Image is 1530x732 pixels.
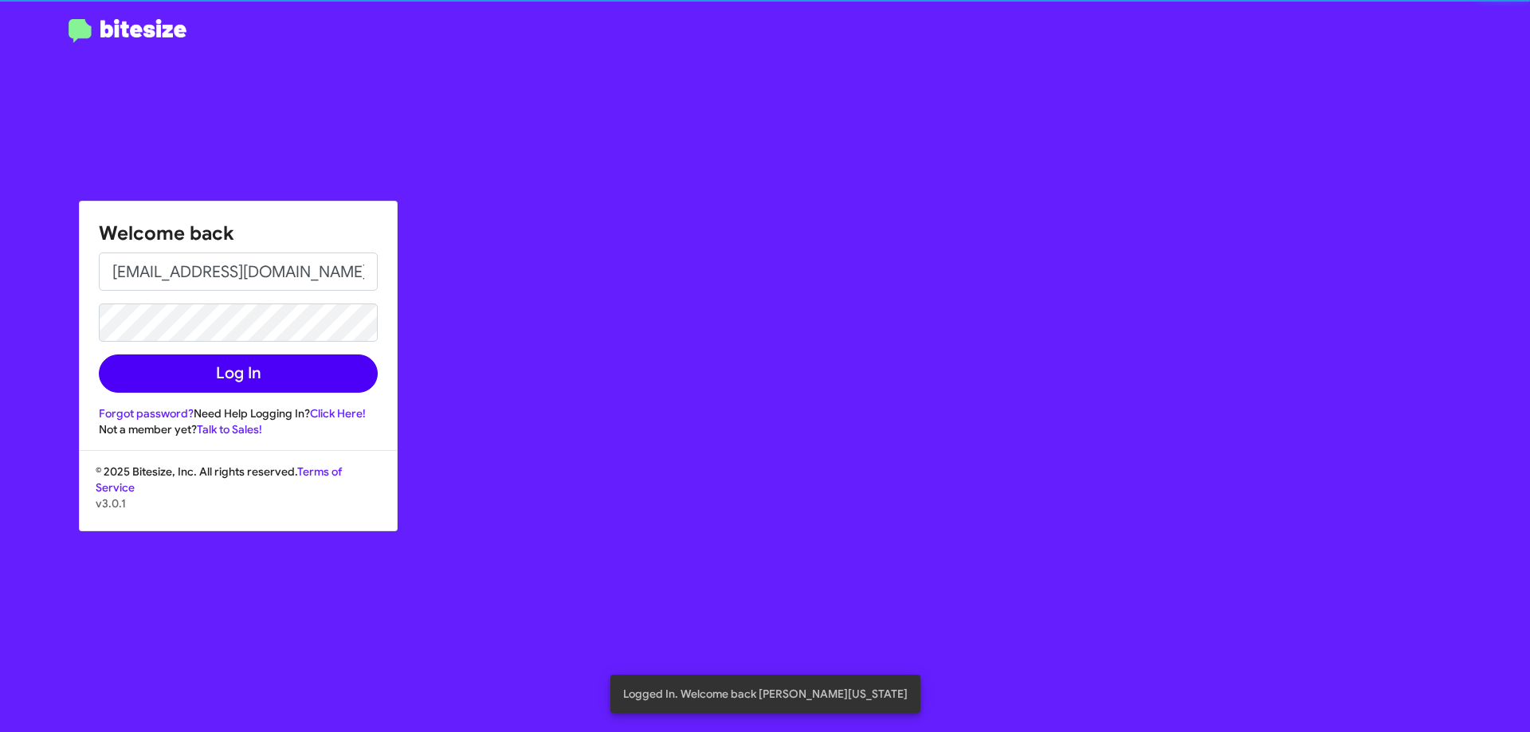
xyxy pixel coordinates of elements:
[99,252,378,291] input: Email address
[99,406,194,421] a: Forgot password?
[99,354,378,393] button: Log In
[197,422,262,436] a: Talk to Sales!
[623,686,908,702] span: Logged In. Welcome back [PERSON_NAME][US_STATE]
[96,495,381,511] p: v3.0.1
[310,406,366,421] a: Click Here!
[99,221,378,246] h1: Welcome back
[99,405,378,421] div: Need Help Logging In?
[99,421,378,437] div: Not a member yet?
[80,464,397,530] div: © 2025 Bitesize, Inc. All rights reserved.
